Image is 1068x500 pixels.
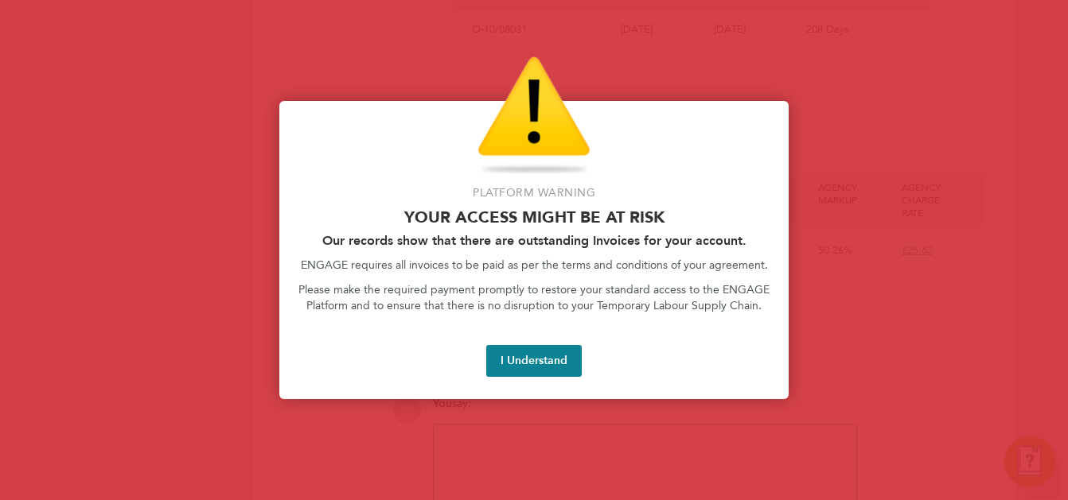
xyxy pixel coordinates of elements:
div: Access At Risk [279,101,789,399]
p: ENGAGE requires all invoices to be paid as per the terms and conditions of your agreement. [298,258,770,273]
h2: Our records show that there are outstanding Invoices for your account. [298,233,770,248]
p: Platform Warning [298,185,770,201]
button: I Understand [486,345,582,377]
p: Your access might be at risk [298,207,770,227]
p: Please make the required payment promptly to restore your standard access to the ENGAGE Platform ... [298,282,770,313]
img: Warning Icon [477,56,591,176]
